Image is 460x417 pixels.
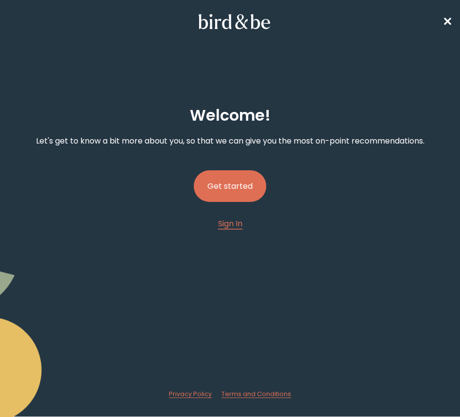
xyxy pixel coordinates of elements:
[218,218,242,230] a: Sign In
[194,155,266,218] a: Get started
[442,14,452,30] span: ✕
[194,170,266,202] button: Get started
[190,104,271,127] h2: Welcome !
[221,390,291,398] span: Terms and Conditions
[169,390,212,398] span: Privacy Policy
[416,376,450,407] iframe: Gorgias live chat messenger
[36,135,424,147] p: Let's get to know a bit more about you, so that we can give you the most on-point recommendations.
[218,218,242,229] span: Sign In
[221,390,291,399] a: Terms and Conditions
[442,13,452,30] a: ✕
[169,390,212,399] a: Privacy Policy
